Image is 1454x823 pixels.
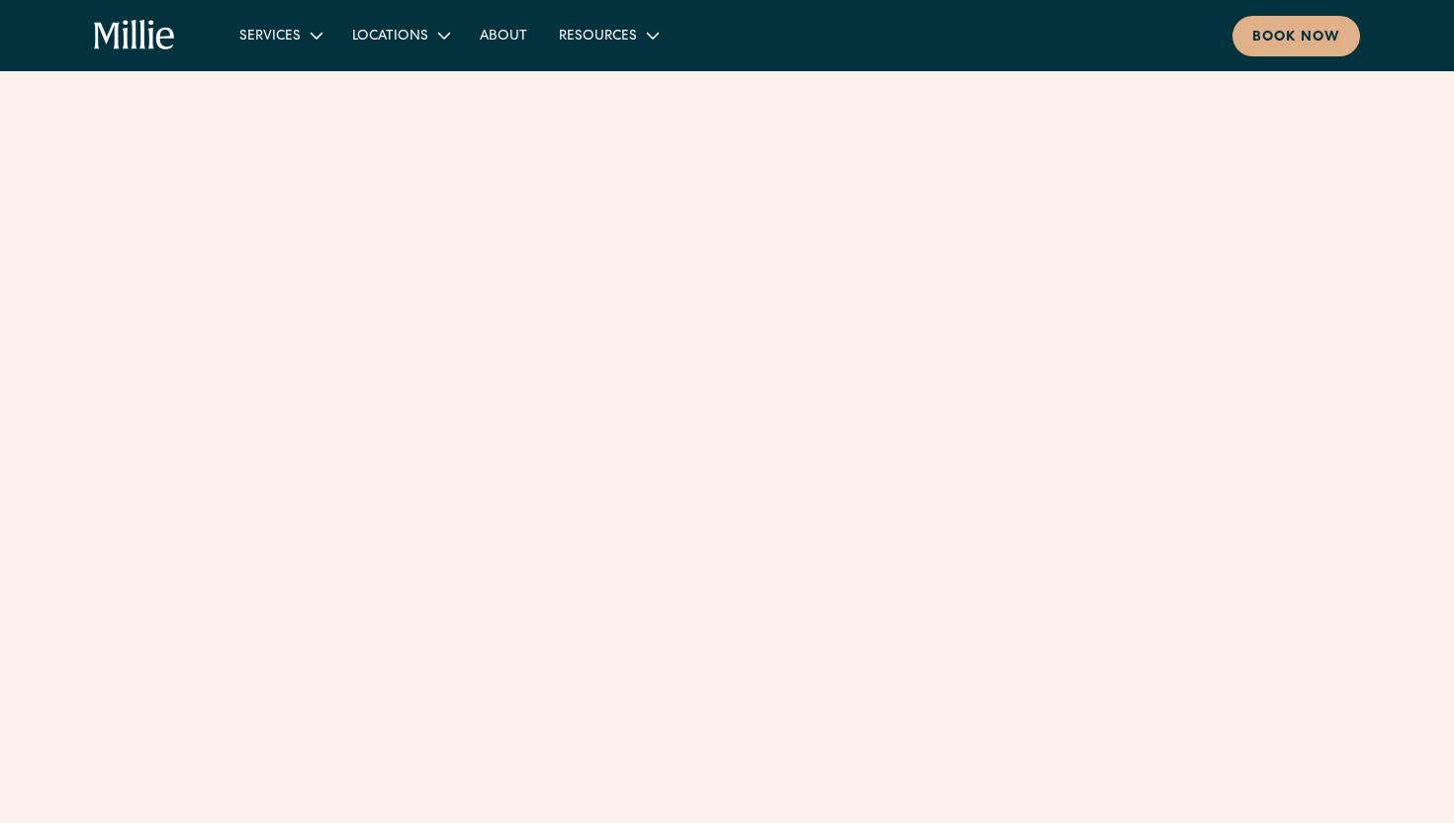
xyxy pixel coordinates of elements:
[352,27,428,47] div: Locations
[1252,28,1340,48] div: Book now
[224,19,336,51] div: Services
[543,19,673,51] div: Resources
[559,27,637,47] div: Resources
[1232,16,1360,56] a: Book now
[239,27,301,47] div: Services
[336,19,464,51] div: Locations
[94,20,176,51] a: home
[464,19,543,51] a: About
